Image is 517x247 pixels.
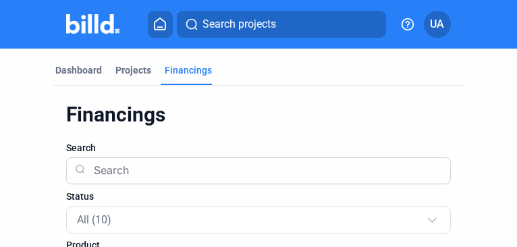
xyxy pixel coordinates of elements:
div: Dashboard [55,63,102,77]
mat-select-trigger: All (10) [77,213,111,226]
div: Financings [66,102,464,128]
span: UA [430,16,444,32]
span: Status [66,190,94,203]
button: UA [424,11,451,38]
div: Financings [165,63,212,77]
div: Projects [115,63,151,77]
input: Search [88,153,276,188]
img: Billd Company Logo [66,14,119,34]
span: Search projects [202,16,276,32]
button: Search projects [177,11,386,38]
span: Search [66,141,96,155]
